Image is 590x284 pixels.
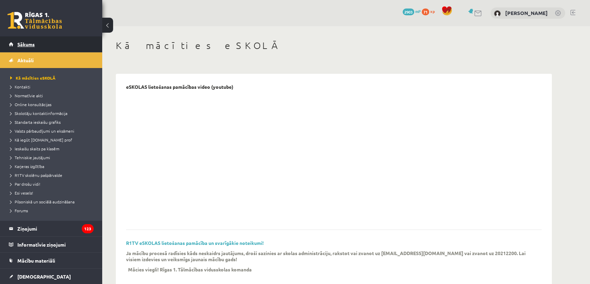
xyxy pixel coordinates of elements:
[10,208,28,213] span: Forums
[128,266,159,272] p: Mācies viegli!
[10,172,95,178] a: R1TV skolēnu pašpārvalde
[10,207,95,214] a: Forums
[10,75,56,81] span: Kā mācīties eSKOLĀ
[17,221,94,236] legend: Ziņojumi
[10,137,72,143] span: Kā iegūt [DOMAIN_NAME] prof
[10,155,50,160] span: Tehniskie jautājumi
[126,250,531,262] p: Ja mācību procesā radīsies kāds neskaidrs jautājums, droši sazinies ar skolas administrāciju, rak...
[10,163,95,169] a: Karjeras izglītība
[9,237,94,252] a: Informatīvie ziņojumi
[494,10,501,17] img: Eriks Meļņiks
[403,9,414,15] span: 2903
[10,101,95,107] a: Online konsultācijas
[82,224,94,233] i: 123
[10,84,95,90] a: Kontakti
[10,164,44,169] span: Karjeras izglītība
[10,84,30,89] span: Kontakti
[10,75,95,81] a: Kā mācīties eSKOLĀ
[10,102,51,107] span: Online konsultācijas
[9,52,94,68] a: Aktuāli
[10,172,62,178] span: R1TV skolēnu pašpārvalde
[422,9,438,14] a: 71 xp
[10,154,95,161] a: Tehniskie jautājumi
[126,84,233,90] p: eSKOLAS lietošanas pamācības video (youtube)
[505,10,548,16] a: [PERSON_NAME]
[126,240,264,246] a: R1TV eSKOLAS lietošanas pamācība un svarīgākie noteikumi!
[10,111,67,116] span: Skolotāju kontaktinformācija
[10,199,95,205] a: Pilsoniskā un sociālā audzināšana
[7,12,62,29] a: Rīgas 1. Tālmācības vidusskola
[10,146,95,152] a: Ieskaišu skaits pa klasēm
[10,181,95,187] a: Par drošu vidi!
[9,253,94,268] a: Mācību materiāli
[10,190,95,196] a: Esi vesels!
[415,9,421,14] span: mP
[9,36,94,52] a: Sākums
[17,57,34,63] span: Aktuāli
[17,273,71,280] span: [DEMOGRAPHIC_DATA]
[403,9,421,14] a: 2903 mP
[10,119,61,125] span: Standarta ieskaišu grafiks
[9,221,94,236] a: Ziņojumi123
[10,137,95,143] a: Kā iegūt [DOMAIN_NAME] prof
[10,128,74,134] span: Valsts pārbaudījumi un eksāmeni
[10,181,40,187] span: Par drošu vidi!
[17,41,35,47] span: Sākums
[10,93,95,99] a: Normatīvie akti
[10,93,43,98] span: Normatīvie akti
[160,266,252,272] p: Rīgas 1. Tālmācības vidusskolas komanda
[10,190,33,196] span: Esi vesels!
[10,119,95,125] a: Standarta ieskaišu grafiks
[10,128,95,134] a: Valsts pārbaudījumi un eksāmeni
[422,9,429,15] span: 71
[430,9,435,14] span: xp
[17,257,55,264] span: Mācību materiāli
[10,110,95,116] a: Skolotāju kontaktinformācija
[17,237,94,252] legend: Informatīvie ziņojumi
[10,146,59,151] span: Ieskaišu skaits pa klasēm
[10,199,75,204] span: Pilsoniskā un sociālā audzināšana
[116,40,552,51] h1: Kā mācīties eSKOLĀ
